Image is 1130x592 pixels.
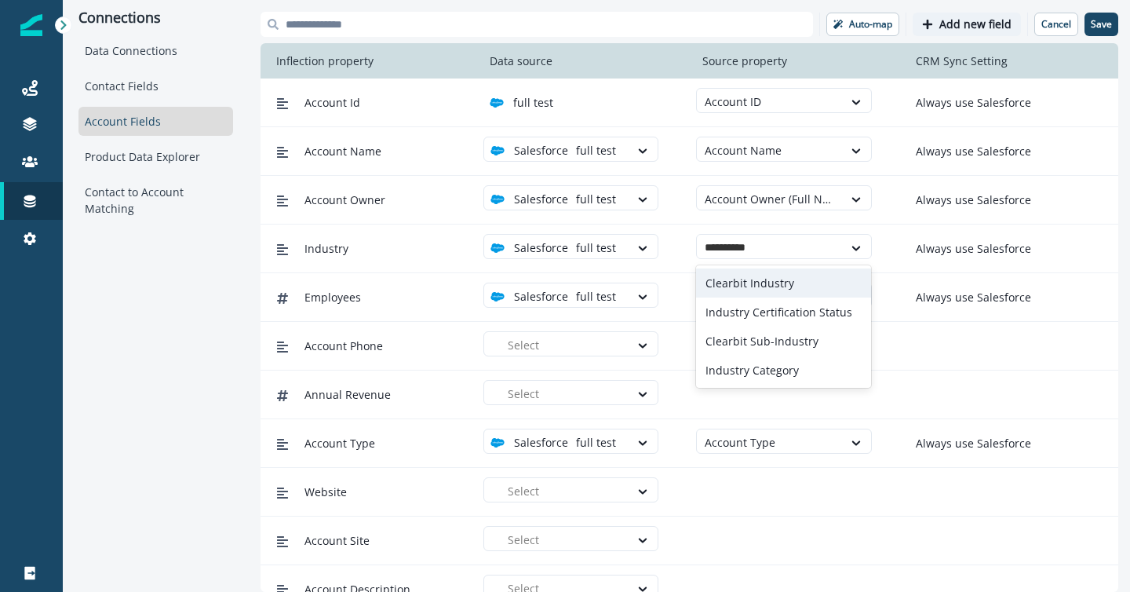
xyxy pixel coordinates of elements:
[909,192,1031,208] p: Always use Salesforce
[20,14,42,36] img: Inflection
[696,53,793,69] p: Source property
[514,142,568,159] p: Salesforce
[514,191,568,207] p: Salesforce
[514,288,568,305] p: Salesforce
[304,532,370,549] span: Account Site
[483,53,559,69] p: Data source
[78,9,233,27] p: Connections
[513,94,553,111] p: full test
[826,13,899,36] button: Auto-map
[696,269,871,298] div: Clearbit Industry
[78,36,233,65] div: Data Connections
[1034,13,1078,36] button: Cancel
[490,290,505,304] img: salesforce
[490,192,505,206] img: salesforce
[270,53,380,69] p: Inflection property
[514,434,568,451] p: Salesforce
[490,144,505,158] img: salesforce
[78,177,233,223] div: Contact to Account Matching
[304,435,375,451] span: Account Type
[490,96,504,110] img: salesforce
[304,192,385,208] span: Account Owner
[304,386,391,403] span: Annual Revenue
[304,289,361,305] span: Employees
[696,327,871,356] div: Clearbit Sub-Industry
[909,435,1031,451] p: Always use Salesforce
[304,240,348,257] span: Industry
[304,143,381,159] span: Account Name
[490,436,505,450] img: salesforce
[696,298,871,327] div: Industry Certification Status
[909,240,1031,257] p: Always use Salesforce
[304,94,360,111] span: Account Id
[909,143,1031,159] p: Always use Salesforce
[1091,19,1112,30] p: Save
[490,241,505,255] img: salesforce
[1084,13,1118,36] button: Save
[1041,19,1071,30] p: Cancel
[909,289,1031,305] p: Always use Salesforce
[304,484,347,500] span: Website
[304,338,383,354] span: Account Phone
[78,142,233,171] div: Product Data Explorer
[939,18,1012,31] p: Add new field
[696,356,871,385] div: Industry Category
[913,13,1021,36] button: Add new field
[514,239,568,256] p: Salesforce
[909,53,1014,69] p: CRM Sync Setting
[849,19,892,30] p: Auto-map
[909,94,1031,111] p: Always use Salesforce
[78,71,233,100] div: Contact Fields
[78,107,233,136] div: Account Fields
